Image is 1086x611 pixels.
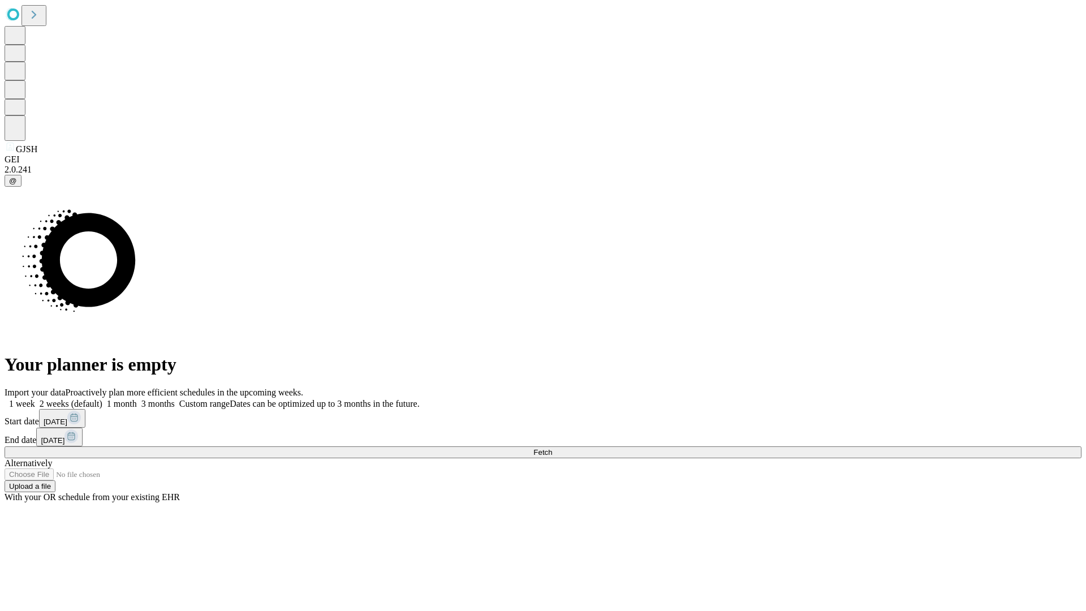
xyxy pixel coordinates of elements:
div: 2.0.241 [5,165,1081,175]
button: @ [5,175,21,187]
span: With your OR schedule from your existing EHR [5,492,180,502]
span: Alternatively [5,458,52,468]
button: Upload a file [5,480,55,492]
button: [DATE] [36,428,83,446]
button: Fetch [5,446,1081,458]
span: [DATE] [44,418,67,426]
div: GEI [5,154,1081,165]
div: Start date [5,409,1081,428]
span: Fetch [533,448,552,457]
span: 2 weeks (default) [40,399,102,408]
div: End date [5,428,1081,446]
span: 3 months [141,399,175,408]
span: Dates can be optimized up to 3 months in the future. [230,399,419,408]
span: Proactively plan more efficient schedules in the upcoming weeks. [66,388,303,397]
span: 1 month [107,399,137,408]
span: [DATE] [41,436,64,445]
span: GJSH [16,144,37,154]
button: [DATE] [39,409,85,428]
span: @ [9,177,17,185]
span: 1 week [9,399,35,408]
h1: Your planner is empty [5,354,1081,375]
span: Custom range [179,399,230,408]
span: Import your data [5,388,66,397]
